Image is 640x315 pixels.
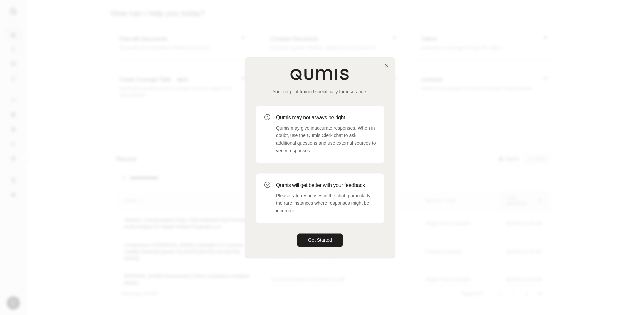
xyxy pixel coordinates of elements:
[256,88,384,95] p: Your co-pilot trained specifically for insurance.
[297,233,343,247] button: Get Started
[276,124,376,155] p: Qumis may give inaccurate responses. When in doubt, use the Qumis Clerk chat to ask additional qu...
[290,68,350,80] img: Qumis Logo
[276,192,376,215] p: Please rate responses in the chat, particularly the rare instances where responses might be incor...
[276,114,376,122] h3: Qumis may not always be right
[276,181,376,189] h3: Qumis will get better with your feedback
